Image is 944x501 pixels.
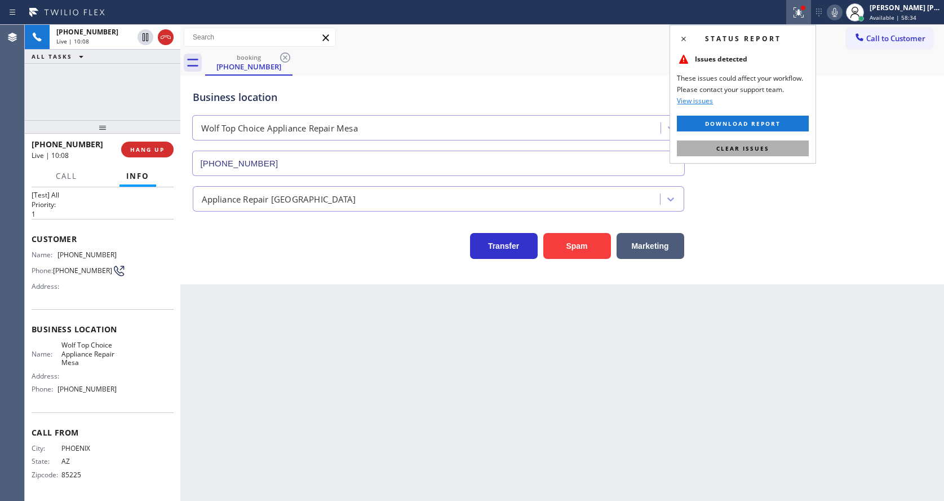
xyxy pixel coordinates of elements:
[32,427,174,438] span: Call From
[202,192,356,205] div: Appliance Repair [GEOGRAPHIC_DATA]
[32,471,61,479] span: Zipcode:
[32,139,103,150] span: [PHONE_NUMBER]
[32,190,174,200] p: [Test] All
[847,28,933,49] button: Call to Customer
[32,350,61,358] span: Name:
[57,250,117,259] span: [PHONE_NUMBER]
[138,29,153,45] button: Hold Customer
[206,53,291,61] div: booking
[617,233,684,259] button: Marketing
[32,200,174,209] h2: Priority:
[206,61,291,72] div: [PHONE_NUMBER]
[184,28,335,46] input: Search
[49,165,84,187] button: Call
[193,90,684,105] div: Business location
[121,142,174,157] button: HANG UP
[126,171,149,181] span: Info
[56,171,77,181] span: Call
[192,151,685,176] input: Phone Number
[201,122,358,135] div: Wolf Top Choice Appliance Repair Mesa
[57,385,117,393] span: [PHONE_NUMBER]
[827,5,843,20] button: Mute
[32,52,72,60] span: ALL TASKS
[206,50,291,74] div: (480) 720-6797
[61,341,117,367] span: Wolf Top Choice Appliance Repair Mesa
[470,233,538,259] button: Transfer
[53,266,112,275] span: [PHONE_NUMBER]
[32,151,69,160] span: Live | 10:08
[32,444,61,452] span: City:
[32,282,61,291] span: Address:
[543,233,611,259] button: Spam
[32,209,174,219] p: 1
[870,3,941,12] div: [PERSON_NAME] [PERSON_NAME]
[130,146,165,153] span: HANG UP
[61,457,117,465] span: AZ
[25,50,95,63] button: ALL TASKS
[32,372,61,380] span: Address:
[61,444,117,452] span: PHOENIX
[158,29,174,45] button: Hang up
[119,165,156,187] button: Info
[61,471,117,479] span: 85225
[32,234,174,244] span: Customer
[32,250,57,259] span: Name:
[32,457,61,465] span: State:
[56,37,89,45] span: Live | 10:08
[32,266,53,275] span: Phone:
[32,385,57,393] span: Phone:
[870,14,916,21] span: Available | 58:34
[56,27,118,37] span: [PHONE_NUMBER]
[32,324,174,335] span: Business location
[866,33,925,43] span: Call to Customer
